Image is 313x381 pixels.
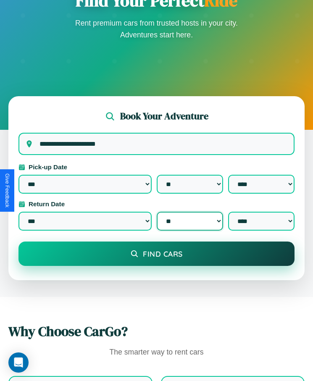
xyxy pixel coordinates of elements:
h2: Book Your Adventure [120,110,208,123]
p: Rent premium cars from trusted hosts in your city. Adventures start here. [73,17,241,41]
p: The smarter way to rent cars [8,346,305,359]
label: Pick-up Date [18,163,295,171]
button: Find Cars [18,242,295,266]
div: Open Intercom Messenger [8,352,29,373]
h2: Why Choose CarGo? [8,322,305,341]
div: Give Feedback [4,173,10,208]
label: Return Date [18,200,295,208]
